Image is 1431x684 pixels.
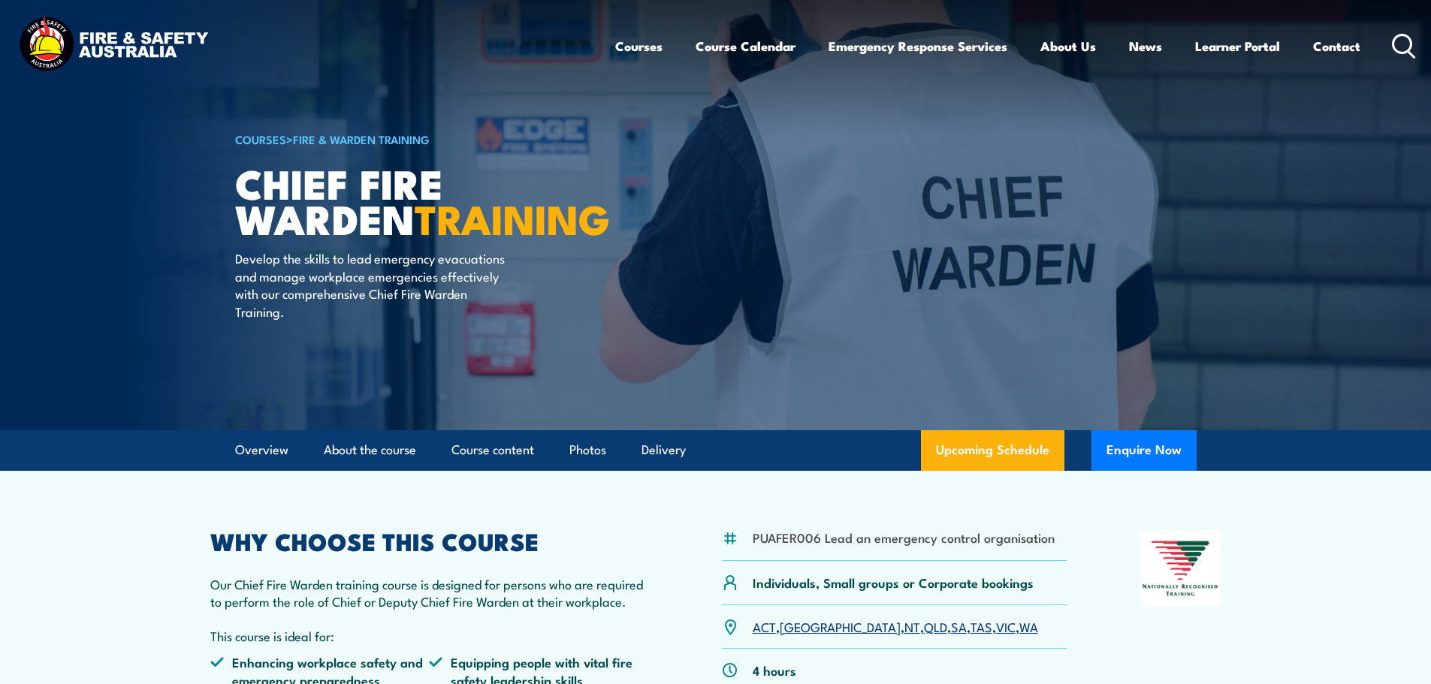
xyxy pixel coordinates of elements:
[210,530,649,551] h2: WHY CHOOSE THIS COURSE
[1091,430,1197,471] button: Enquire Now
[971,617,992,635] a: TAS
[951,617,967,635] a: SA
[996,617,1016,635] a: VIC
[615,26,663,66] a: Courses
[829,26,1007,66] a: Emergency Response Services
[1195,26,1280,66] a: Learner Portal
[210,627,649,644] p: This course is ideal for:
[924,617,947,635] a: QLD
[753,661,796,679] p: 4 hours
[235,249,509,320] p: Develop the skills to lead emergency evacuations and manage workplace emergencies effectively wit...
[753,529,1055,546] li: PUAFER006 Lead an emergency control organisation
[1313,26,1360,66] a: Contact
[753,617,776,635] a: ACT
[780,617,901,635] a: [GEOGRAPHIC_DATA]
[696,26,796,66] a: Course Calendar
[753,618,1038,635] p: , , , , , , ,
[753,574,1034,591] p: Individuals, Small groups or Corporate bookings
[921,430,1064,471] a: Upcoming Schedule
[451,430,534,470] a: Course content
[210,575,649,610] p: Our Chief Fire Warden training course is designed for persons who are required to perform the rol...
[569,430,606,470] a: Photos
[1129,26,1162,66] a: News
[642,430,686,470] a: Delivery
[415,186,610,249] strong: TRAINING
[1040,26,1096,66] a: About Us
[235,165,606,235] h1: Chief Fire Warden
[904,617,920,635] a: NT
[235,130,606,148] h6: >
[293,131,430,147] a: Fire & Warden Training
[1140,530,1221,607] img: Nationally Recognised Training logo.
[324,430,416,470] a: About the course
[235,430,288,470] a: Overview
[1019,617,1038,635] a: WA
[235,131,286,147] a: COURSES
